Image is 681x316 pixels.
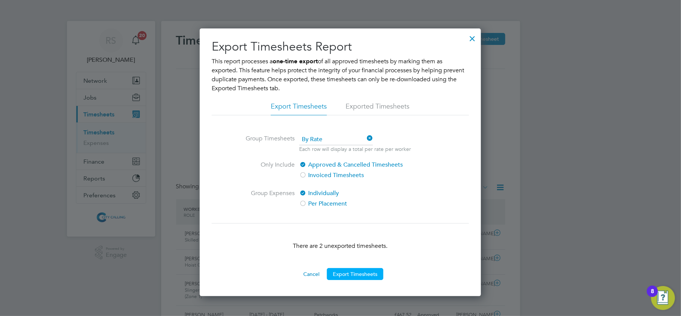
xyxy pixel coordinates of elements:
[299,189,424,198] label: Individually
[299,160,424,169] label: Approved & Cancelled Timesheets
[212,57,469,93] p: This report processes a of all approved timesheets by marking them as exported. This feature help...
[273,58,318,65] b: one-time export
[651,291,654,301] div: 8
[239,134,295,151] label: Group Timesheets
[299,145,411,153] p: Each row will display a total per rate per worker
[327,268,383,280] button: Export Timesheets
[346,102,409,115] li: Exported Timesheets
[212,241,469,250] p: There are 2 unexported timesheets.
[297,268,325,280] button: Cancel
[299,171,424,180] label: Invoiced Timesheets
[212,39,469,55] h2: Export Timesheets Report
[239,189,295,208] label: Group Expenses
[299,199,424,208] label: Per Placement
[299,134,373,145] span: By Rate
[651,286,675,310] button: Open Resource Center, 8 new notifications
[239,160,295,180] label: Only Include
[271,102,327,115] li: Export Timesheets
